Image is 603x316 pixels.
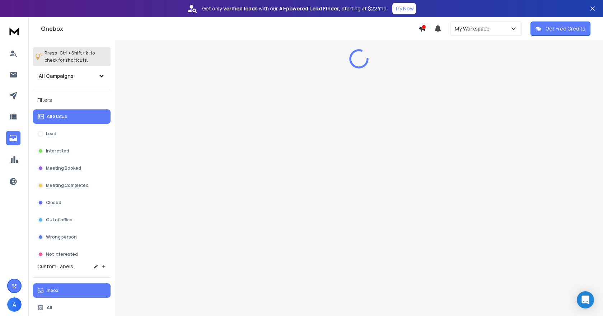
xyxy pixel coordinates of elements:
div: Open Intercom Messenger [577,291,594,308]
button: Try Now [392,3,416,14]
button: Get Free Credits [530,22,590,36]
h1: Onebox [41,24,419,33]
p: Get only with our starting at $22/mo [202,5,387,12]
button: Meeting Completed [33,178,111,193]
strong: AI-powered Lead Finder, [279,5,340,12]
button: All Campaigns [33,69,111,83]
p: Meeting Completed [46,183,89,188]
button: Lead [33,127,111,141]
p: Wrong person [46,234,77,240]
p: Out of office [46,217,73,223]
p: Meeting Booked [46,165,81,171]
p: Lead [46,131,56,137]
p: Interested [46,148,69,154]
strong: verified leads [223,5,257,12]
p: Press to check for shortcuts. [45,49,95,64]
button: Closed [33,195,111,210]
p: All [47,305,52,311]
h3: Filters [33,95,111,105]
button: Meeting Booked [33,161,111,175]
button: All [33,301,111,315]
button: Not Interested [33,247,111,261]
p: My Workspace [455,25,492,32]
img: logo [7,24,22,38]
button: Inbox [33,283,111,298]
button: All Status [33,109,111,124]
button: Interested [33,144,111,158]
button: A [7,297,22,312]
p: Get Free Credits [546,25,585,32]
p: All Status [47,114,67,119]
button: Out of office [33,213,111,227]
button: Wrong person [33,230,111,244]
p: Not Interested [46,251,78,257]
h3: Custom Labels [37,263,73,270]
h1: All Campaigns [39,72,74,80]
p: Try Now [394,5,414,12]
p: Closed [46,200,61,206]
p: Inbox [47,288,59,293]
span: Ctrl + Shift + k [59,49,89,57]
